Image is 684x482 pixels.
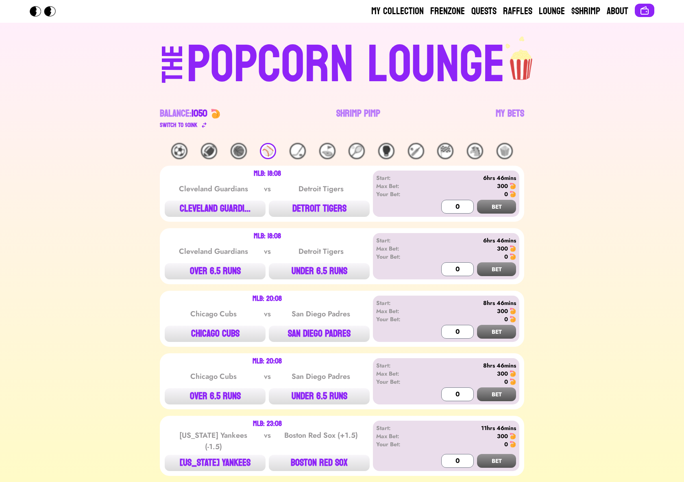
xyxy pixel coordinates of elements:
[376,370,423,378] div: Max Bet:
[262,183,272,195] div: vs
[262,430,272,452] div: vs
[510,308,516,314] img: 🍤
[510,316,516,322] img: 🍤
[280,371,362,382] div: San Diego Padres
[349,143,365,159] div: 🎾
[423,424,516,432] div: 11hrs 46mins
[280,430,362,452] div: Boston Red Sox (+1.5)
[376,174,423,182] div: Start:
[378,143,394,159] div: 🥊
[504,190,508,198] div: 0
[260,143,276,159] div: ⚾️
[430,5,465,18] a: Frenzone
[336,107,380,130] a: Shrimp Pimp
[262,308,272,320] div: vs
[376,182,423,190] div: Max Bet:
[30,6,62,17] img: Popcorn
[477,262,516,276] button: BET
[408,143,424,159] div: 🏏
[497,182,508,190] div: 300
[376,253,423,261] div: Your Bet:
[376,190,423,198] div: Your Bet:
[158,45,187,99] div: THE
[477,325,516,339] button: BET
[269,326,370,342] button: SAN DIEGO PADRES
[269,388,370,404] button: UNDER 6.5 RUNS
[539,5,565,18] a: Lounge
[467,143,483,159] div: 🐴
[510,370,516,377] img: 🍤
[571,5,600,18] a: $Shrimp
[269,455,370,471] button: BOSTON RED SOX
[269,263,370,279] button: UNDER 6.5 RUNS
[510,378,516,385] img: 🍤
[172,183,255,195] div: Cleveland Guardians
[172,308,255,320] div: Chicago Cubs
[376,244,423,253] div: Max Bet:
[423,361,516,370] div: 8hrs 46mins
[165,388,266,404] button: OVER 6.5 RUNS
[504,315,508,323] div: 0
[510,253,516,260] img: 🍤
[165,263,266,279] button: OVER 6.5 RUNS
[496,107,524,130] a: My Bets
[165,455,266,471] button: [US_STATE] YANKEES
[376,361,423,370] div: Start:
[160,107,207,120] div: Balance:
[505,36,538,81] img: popcorn
[510,191,516,197] img: 🍤
[376,432,423,440] div: Max Bet:
[376,236,423,244] div: Start:
[376,315,423,323] div: Your Bet:
[376,299,423,307] div: Start:
[504,378,508,386] div: 0
[497,307,508,315] div: 300
[165,326,266,342] button: CHICAGO CUBS
[211,109,220,119] img: 🍤
[172,430,255,452] div: [US_STATE] Yankees (-1.5)
[187,39,505,91] div: POPCORN LOUNGE
[319,143,335,159] div: ⛳️
[160,120,198,130] div: Switch to $ OINK
[280,246,362,257] div: Detroit Tigers
[262,246,272,257] div: vs
[504,440,508,448] div: 0
[192,105,207,122] span: 1050
[376,424,423,432] div: Start:
[503,5,532,18] a: Raffles
[376,440,423,448] div: Your Bet:
[172,246,255,257] div: Cleveland Guardians
[497,244,508,253] div: 300
[607,5,628,18] a: About
[371,5,424,18] a: My Collection
[497,370,508,378] div: 300
[510,433,516,439] img: 🍤
[497,432,508,440] div: 300
[253,358,282,365] div: MLB: 20:08
[510,183,516,189] img: 🍤
[510,245,516,252] img: 🍤
[423,299,516,307] div: 8hrs 46mins
[201,143,217,159] div: 🏈
[231,143,247,159] div: 🏀
[253,296,282,302] div: MLB: 20:08
[91,36,593,91] a: THEPOPCORN LOUNGEpopcorn
[290,143,306,159] div: 🏒
[171,143,187,159] div: ⚽️
[262,371,272,382] div: vs
[165,201,266,217] button: CLEVELAND GUARDI...
[172,371,255,382] div: Chicago Cubs
[423,174,516,182] div: 6hrs 46mins
[640,6,649,15] img: Connect wallet
[253,421,282,427] div: MLB: 23:08
[471,5,497,18] a: Quests
[477,387,516,401] button: BET
[269,201,370,217] button: DETROIT TIGERS
[254,233,281,240] div: MLB: 18:08
[510,441,516,447] img: 🍤
[477,200,516,214] button: BET
[280,308,362,320] div: San Diego Padres
[376,307,423,315] div: Max Bet:
[497,143,513,159] div: 🍿
[477,454,516,468] button: BET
